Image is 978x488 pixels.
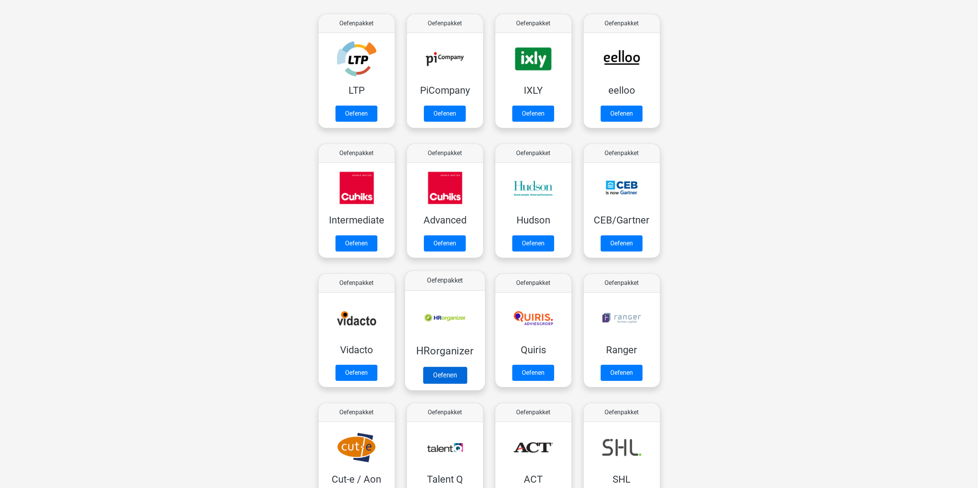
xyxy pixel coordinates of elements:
[512,365,554,381] a: Oefenen
[601,365,643,381] a: Oefenen
[601,235,643,251] a: Oefenen
[512,106,554,122] a: Oefenen
[335,365,377,381] a: Oefenen
[335,106,377,122] a: Oefenen
[512,235,554,251] a: Oefenen
[601,106,643,122] a: Oefenen
[424,106,466,122] a: Oefenen
[335,235,377,251] a: Oefenen
[424,235,466,251] a: Oefenen
[423,367,467,384] a: Oefenen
